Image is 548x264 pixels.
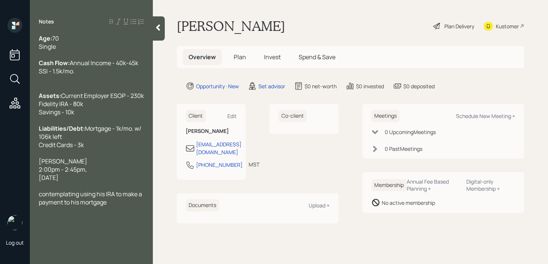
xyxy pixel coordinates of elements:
span: Current Employer ESOP - 230k Fidelity IRA - 80k Savings - 10k [39,92,144,116]
div: 0 Upcoming Meeting s [385,128,436,136]
h6: [PERSON_NAME] [186,128,237,134]
span: Overview [189,53,216,61]
div: 0 Past Meeting s [385,145,422,153]
span: Spend & Save [299,53,336,61]
span: 70 Single [39,34,59,51]
div: Set advisor [258,82,285,90]
img: retirable_logo.png [7,215,22,230]
span: Annual Income - 40k-45k SSI - 1.5k/mo. [39,59,138,75]
div: [PHONE_NUMBER] [196,161,243,169]
span: Cash Flow: [39,59,70,67]
span: Age: [39,34,52,42]
span: Invest [264,53,281,61]
h1: [PERSON_NAME] [177,18,285,34]
div: Annual Fee Based Planning + [407,178,460,192]
span: [DATE] [39,174,59,182]
div: Kustomer [496,22,519,30]
div: Schedule New Meeting + [456,112,515,120]
div: $0 deposited [403,82,435,90]
h6: Documents [186,199,219,211]
span: Mortgage - 1k/mo. w/ 106k left Credit Cards - 3k [39,124,142,149]
h6: Membership [371,179,407,191]
span: 2:00pm - 2:45pm, [39,165,87,174]
div: [EMAIL_ADDRESS][DOMAIN_NAME] [196,140,242,156]
span: contemplating using his IRA to make a payment to his mortgage [39,190,143,206]
h6: Client [186,110,206,122]
div: Plan Delivery [444,22,474,30]
div: No active membership [382,199,435,207]
h6: Co-client [278,110,307,122]
span: [PERSON_NAME] [39,157,87,165]
div: Upload + [309,202,330,209]
div: Log out [6,239,24,246]
span: Assets: [39,92,61,100]
div: $0 invested [356,82,384,90]
div: $0 net-worth [305,82,337,90]
div: MST [249,160,259,168]
div: Digital-only Membership + [466,178,515,192]
div: Edit [227,112,237,120]
div: Opportunity · New [196,82,239,90]
h6: Meetings [371,110,400,122]
label: Notes [39,18,54,25]
span: Liabilities/Debt: [39,124,85,133]
span: Plan [234,53,246,61]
